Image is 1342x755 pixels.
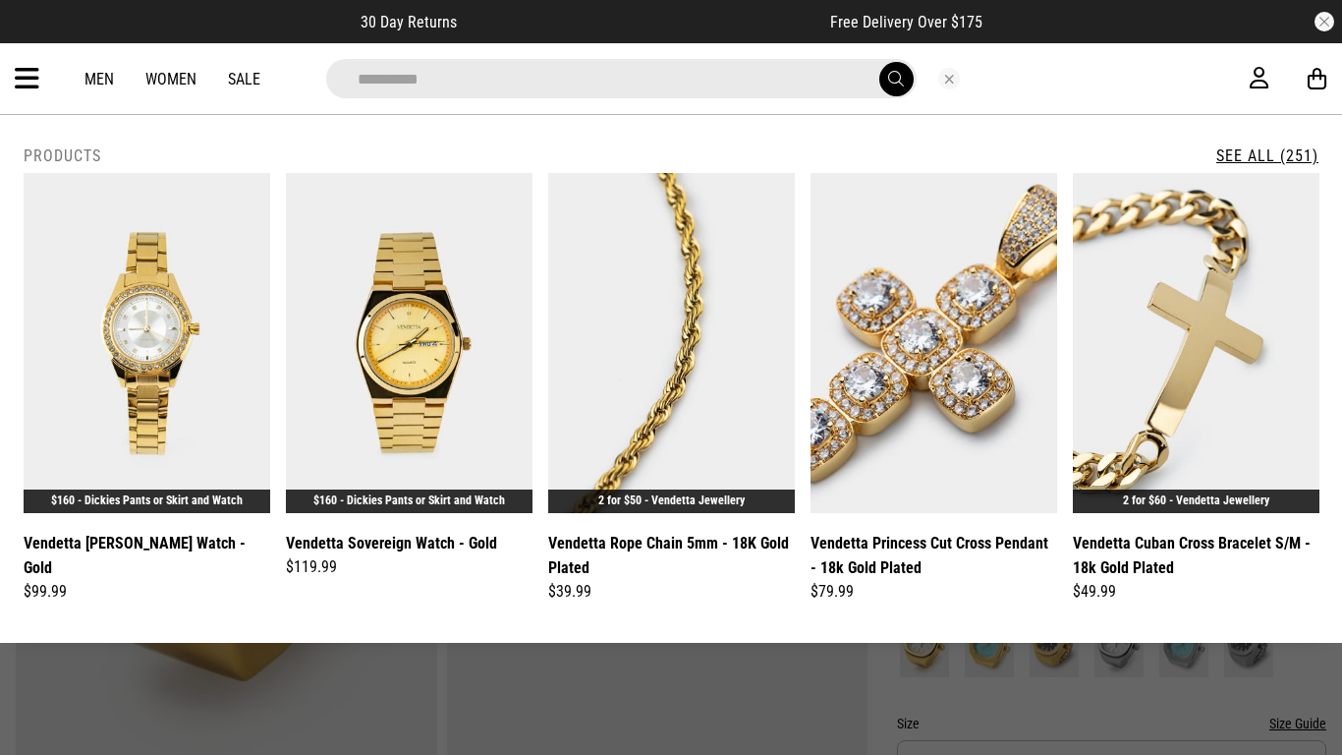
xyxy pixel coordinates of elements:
a: Vendetta Rope Chain 5mm - 18K Gold Plated [548,531,795,580]
a: Sale [228,70,260,88]
img: Vendetta Cuban Cross Bracelet S/m - 18k Gold Plated in Gold [1073,173,1319,513]
a: $160 - Dickies Pants or Skirt and Watch [313,494,505,507]
img: Vendetta Princess Cut Cross Pendant - 18k Gold Plated in Gold [811,173,1057,513]
a: Vendetta Sovereign Watch - Gold [286,531,497,555]
div: $99.99 [24,580,270,604]
a: 2 for $50 - Vendetta Jewellery [598,494,745,507]
a: Vendetta [PERSON_NAME] Watch - Gold [24,531,270,580]
a: Vendetta Cuban Cross Bracelet S/M - 18k Gold Plated [1073,531,1319,580]
div: $79.99 [811,580,1057,604]
h2: Products [24,146,101,165]
img: Vendetta Sovereign Watch - Gold in Gold [286,173,532,513]
a: Vendetta Princess Cut Cross Pendant - 18k Gold Plated [811,531,1057,580]
a: $160 - Dickies Pants or Skirt and Watch [51,494,243,507]
img: Vendetta Celeste Watch - Gold in Gold [24,173,270,513]
a: See All (251) [1216,146,1318,165]
div: $49.99 [1073,580,1319,604]
div: $119.99 [286,555,532,579]
iframe: Customer reviews powered by Trustpilot [496,12,791,31]
img: Vendetta Rope Chain 5mm - 18k Gold Plated in Gold [548,173,795,513]
div: $39.99 [548,580,795,604]
a: 2 for $60 - Vendetta Jewellery [1123,494,1269,507]
a: Women [145,70,196,88]
button: Close search [938,68,960,89]
span: Free Delivery Over $175 [830,13,982,31]
span: 30 Day Returns [361,13,457,31]
button: Open LiveChat chat widget [16,8,75,67]
a: Men [84,70,114,88]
